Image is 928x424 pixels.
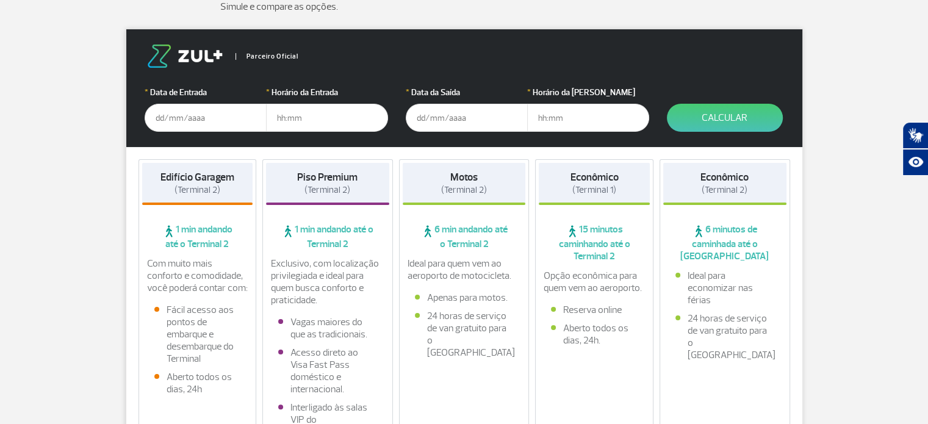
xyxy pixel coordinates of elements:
input: dd/mm/aaaa [145,104,267,132]
span: (Terminal 2) [441,184,487,196]
span: (Terminal 1) [572,184,616,196]
input: dd/mm/aaaa [406,104,528,132]
input: hh:mm [266,104,388,132]
span: (Terminal 2) [174,184,220,196]
li: Ideal para economizar nas férias [675,270,774,306]
strong: Edifício Garagem [160,171,234,184]
strong: Econômico [700,171,749,184]
li: Reserva online [551,304,638,316]
span: (Terminal 2) [702,184,747,196]
li: Fácil acesso aos pontos de embarque e desembarque do Terminal [154,304,241,365]
button: Abrir recursos assistivos. [902,149,928,176]
li: Vagas maiores do que as tradicionais. [278,316,377,340]
input: hh:mm [527,104,649,132]
li: Acesso direto ao Visa Fast Pass doméstico e internacional. [278,347,377,395]
label: Data de Entrada [145,86,267,99]
span: 1 min andando até o Terminal 2 [142,223,253,250]
button: Calcular [667,104,783,132]
p: Com muito mais conforto e comodidade, você poderá contar com: [147,257,248,294]
strong: Piso Premium [297,171,358,184]
span: 1 min andando até o Terminal 2 [266,223,389,250]
strong: Econômico [570,171,619,184]
li: Aberto todos os dias, 24h. [551,322,638,347]
div: Plugin de acessibilidade da Hand Talk. [902,122,928,176]
p: Ideal para quem vem ao aeroporto de motocicleta. [408,257,521,282]
span: 6 min andando até o Terminal 2 [403,223,526,250]
label: Horário da Entrada [266,86,388,99]
label: Horário da [PERSON_NAME] [527,86,649,99]
li: Apenas para motos. [415,292,514,304]
button: Abrir tradutor de língua de sinais. [902,122,928,149]
strong: Motos [450,171,478,184]
span: 15 minutos caminhando até o Terminal 2 [539,223,650,262]
li: Aberto todos os dias, 24h [154,371,241,395]
p: Opção econômica para quem vem ao aeroporto. [544,270,645,294]
label: Data da Saída [406,86,528,99]
li: 24 horas de serviço de van gratuito para o [GEOGRAPHIC_DATA] [415,310,514,359]
p: Exclusivo, com localização privilegiada e ideal para quem busca conforto e praticidade. [271,257,384,306]
span: (Terminal 2) [304,184,350,196]
span: Parceiro Oficial [236,53,298,60]
li: 24 horas de serviço de van gratuito para o [GEOGRAPHIC_DATA] [675,312,774,361]
img: logo-zul.png [145,45,225,68]
span: 6 minutos de caminhada até o [GEOGRAPHIC_DATA] [663,223,786,262]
